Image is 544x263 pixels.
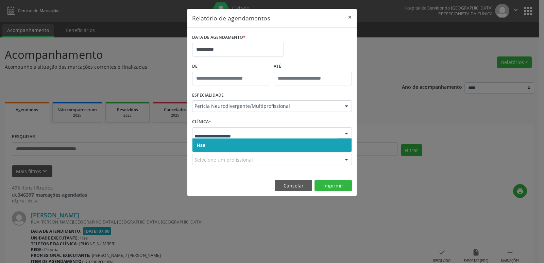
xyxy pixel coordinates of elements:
[192,14,270,22] h5: Relatório de agendamentos
[197,142,205,148] span: Hse
[343,9,357,26] button: Close
[192,117,211,127] label: CLÍNICA
[194,103,338,110] span: Perícia Neurodivergente/Multiprofissional
[192,61,270,72] label: De
[274,61,352,72] label: ATÉ
[314,180,352,192] button: Imprimir
[192,32,245,43] label: DATA DE AGENDAMENTO
[275,180,312,192] button: Cancelar
[192,90,224,101] label: ESPECIALIDADE
[194,156,253,163] span: Selecione um profissional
